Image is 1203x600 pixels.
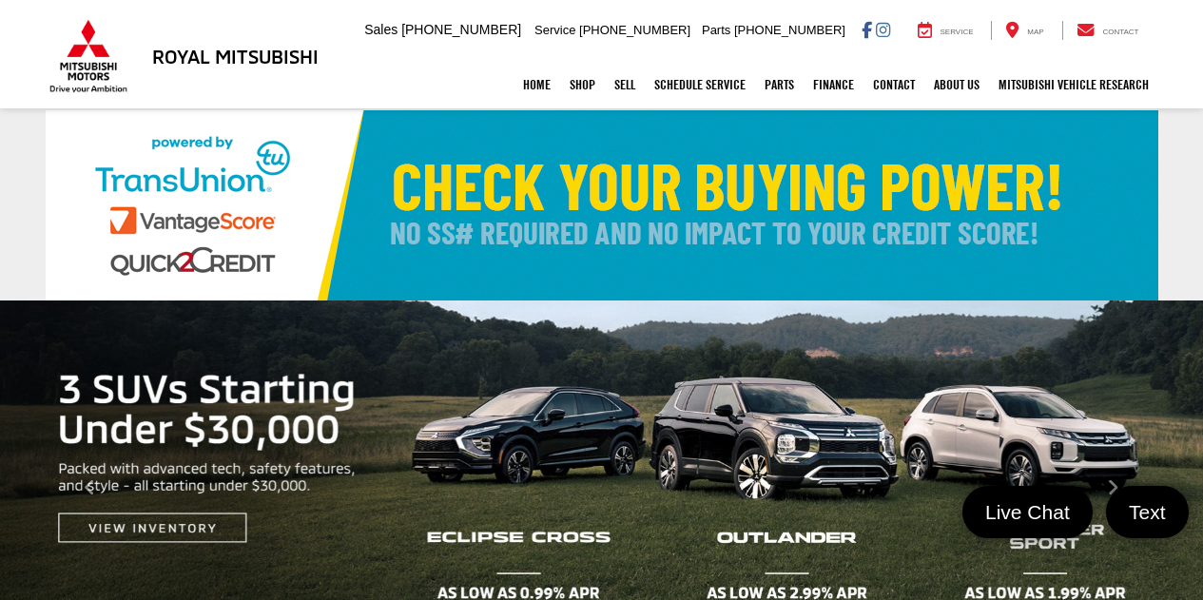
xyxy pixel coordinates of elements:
a: Schedule Service: Opens in a new tab [645,61,755,108]
a: Contact [863,61,924,108]
a: Parts: Opens in a new tab [755,61,804,108]
a: Facebook: Click to visit our Facebook page [862,22,872,37]
span: Contact [1102,28,1138,36]
a: Mitsubishi Vehicle Research [989,61,1158,108]
a: Sell [605,61,645,108]
h3: Royal Mitsubishi [152,46,319,67]
span: Service [941,28,974,36]
a: Text [1106,486,1189,538]
img: Check Your Buying Power [46,110,1158,300]
a: Live Chat [962,486,1093,538]
span: Text [1119,499,1175,525]
a: Shop [560,61,605,108]
span: Map [1027,28,1043,36]
a: Map [991,21,1057,40]
a: Service [903,21,988,40]
span: Parts [702,23,730,37]
a: Instagram: Click to visit our Instagram page [876,22,890,37]
span: [PHONE_NUMBER] [401,22,521,37]
span: [PHONE_NUMBER] [579,23,690,37]
a: Finance [804,61,863,108]
span: [PHONE_NUMBER] [734,23,845,37]
span: Live Chat [976,499,1079,525]
span: Service [534,23,575,37]
a: Home [514,61,560,108]
img: Mitsubishi [46,19,131,93]
span: Sales [364,22,398,37]
a: Contact [1062,21,1154,40]
a: About Us [924,61,989,108]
